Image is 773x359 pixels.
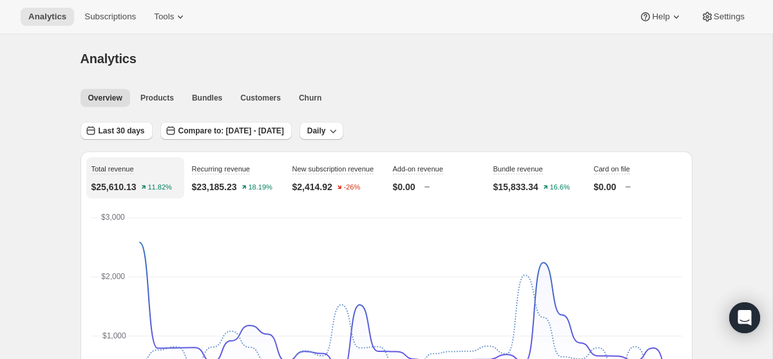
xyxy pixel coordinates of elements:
[77,8,144,26] button: Subscriptions
[148,184,172,191] text: 11.82%
[192,180,237,193] p: $23,185.23
[248,184,272,191] text: 18.19%
[192,165,251,173] span: Recurring revenue
[102,331,126,340] text: $1,000
[21,8,74,26] button: Analytics
[652,12,669,22] span: Help
[299,93,321,103] span: Churn
[714,12,745,22] span: Settings
[493,165,543,173] span: Bundle revenue
[160,122,292,140] button: Compare to: [DATE] - [DATE]
[393,165,443,173] span: Add-on revenue
[101,213,125,222] text: $3,000
[693,8,752,26] button: Settings
[81,122,153,140] button: Last 30 days
[101,272,125,281] text: $2,000
[154,12,174,22] span: Tools
[240,93,281,103] span: Customers
[549,184,569,191] text: 16.6%
[28,12,66,22] span: Analytics
[594,180,616,193] p: $0.00
[81,52,137,66] span: Analytics
[292,180,332,193] p: $2,414.92
[307,126,326,136] span: Daily
[300,122,344,140] button: Daily
[84,12,136,22] span: Subscriptions
[631,8,690,26] button: Help
[343,184,360,191] text: -26%
[594,165,630,173] span: Card on file
[99,126,145,136] span: Last 30 days
[393,180,415,193] p: $0.00
[493,180,539,193] p: $15,833.34
[178,126,284,136] span: Compare to: [DATE] - [DATE]
[292,165,374,173] span: New subscription revenue
[140,93,174,103] span: Products
[88,93,122,103] span: Overview
[91,165,134,173] span: Total revenue
[192,93,222,103] span: Bundles
[146,8,195,26] button: Tools
[91,180,137,193] p: $25,610.13
[729,302,760,333] div: Open Intercom Messenger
